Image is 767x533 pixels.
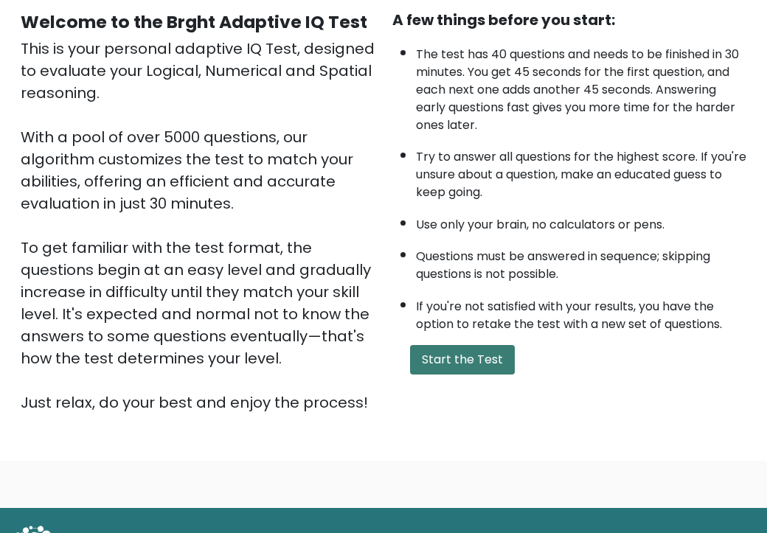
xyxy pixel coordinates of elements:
li: The test has 40 questions and needs to be finished in 30 minutes. You get 45 seconds for the firs... [416,38,746,134]
li: Try to answer all questions for the highest score. If you're unsure about a question, make an edu... [416,141,746,201]
div: This is your personal adaptive IQ Test, designed to evaluate your Logical, Numerical and Spatial ... [21,38,375,414]
button: Start the Test [410,345,515,375]
b: Welcome to the Brght Adaptive IQ Test [21,10,367,34]
li: Use only your brain, no calculators or pens. [416,209,746,234]
li: If you're not satisfied with your results, you have the option to retake the test with a new set ... [416,290,746,333]
div: A few things before you start: [392,9,746,31]
li: Questions must be answered in sequence; skipping questions is not possible. [416,240,746,283]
